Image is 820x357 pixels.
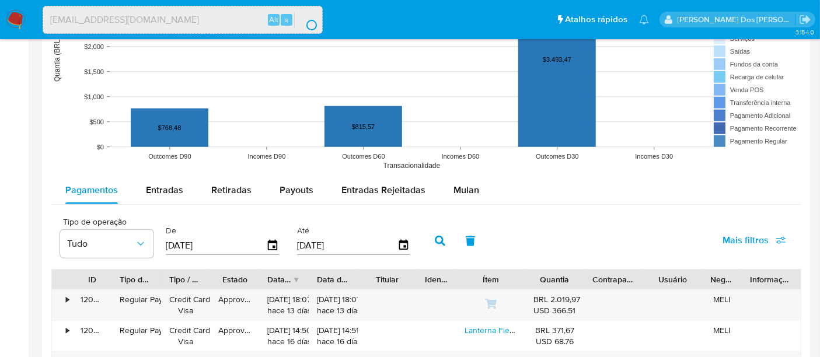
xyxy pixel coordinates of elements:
[285,14,288,25] span: s
[43,12,322,27] input: Pesquise usuários ou casos...
[269,14,278,25] span: Alt
[799,13,811,26] a: Sair
[639,15,649,24] a: Notificações
[565,13,627,26] span: Atalhos rápidos
[795,27,814,37] span: 3.154.0
[678,14,795,25] p: renato.lopes@mercadopago.com.br
[294,12,318,28] button: search-icon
